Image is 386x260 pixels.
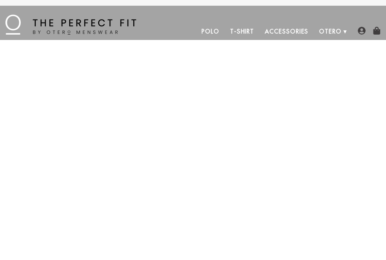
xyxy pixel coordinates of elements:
[225,23,259,40] a: T-Shirt
[314,23,347,40] a: Otero
[5,15,136,35] img: The Perfect Fit - by Otero Menswear - Logo
[196,23,225,40] a: Polo
[358,27,366,35] img: user-account-icon.png
[373,27,381,35] img: shopping-bag-icon.png
[259,23,314,40] a: Accessories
